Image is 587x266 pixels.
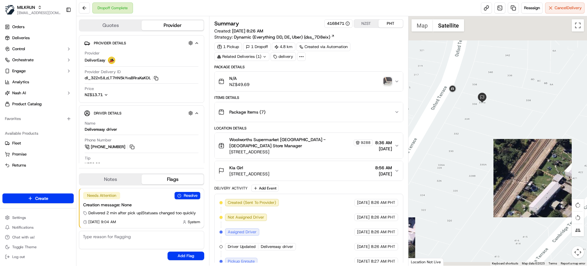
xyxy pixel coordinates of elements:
[35,195,48,201] span: Create
[2,114,74,124] div: Favorites
[357,215,370,220] span: [DATE]
[108,57,115,64] img: delivereasy_logo.png
[85,58,105,63] span: DeliverEasy
[2,193,74,203] button: Create
[12,90,26,96] span: Nash AI
[228,200,276,205] span: Created (Sent To Provider)
[375,171,392,177] span: [DATE]
[228,215,264,220] span: Not Assigned Driver
[214,28,263,34] span: Created:
[12,24,24,30] span: Orders
[272,43,295,51] div: 4.8 km
[548,262,557,265] a: Terms (opens in new tab)
[91,144,125,150] span: [PHONE_NUMBER]
[214,95,403,100] div: Items Details
[12,235,35,240] span: Chat with us!
[215,72,403,91] button: N/ANZ$49.69photo_proof_of_delivery image
[555,5,582,11] span: Cancel Delivery
[327,21,350,26] button: 4168471
[85,75,158,81] button: dl_32Zn5JLzLT7HN5kYvsBRraKaKDL
[85,144,135,150] a: [PHONE_NUMBER]
[229,75,249,81] span: N/A
[375,165,392,171] span: 8:56 AM
[229,109,265,115] span: Package Items ( 7 )
[168,252,204,260] button: Add Flag
[88,210,196,216] span: Delivered 2 min after pick up | Statuses changed too quickly
[357,200,370,205] span: [DATE]
[12,57,34,63] span: Orchestrate
[12,254,25,259] span: Log out
[2,149,74,159] button: Promise
[12,225,34,230] span: Notifications
[234,34,335,40] a: Dynamic (Everything DD, DE, Uber) (dss_7D8eix)
[12,140,21,146] span: Fleet
[243,43,271,51] div: 1 Dropoff
[2,88,74,98] button: Nash AI
[214,126,403,131] div: Location Details
[2,138,74,148] button: Fleet
[2,77,74,87] a: Analytics
[12,215,26,220] span: Settings
[408,258,444,266] div: Location Not Live
[410,258,430,266] img: Google
[215,161,403,181] button: Kia Girl[STREET_ADDRESS]8:56 AM[DATE]
[2,99,74,109] a: Product Catalog
[85,162,100,167] div: NZ$0.00
[85,51,100,56] span: Provider
[214,34,335,40] div: Strategy:
[5,152,71,157] a: Promise
[2,44,74,54] button: Control
[521,2,543,13] button: Reassign
[524,5,540,11] span: Reassign
[83,192,120,199] div: Needs Attention
[357,229,370,235] span: [DATE]
[371,200,395,205] span: 8:26 AM PHT
[85,121,95,126] span: Name
[85,86,94,92] span: Price
[2,213,74,222] button: Settings
[17,4,35,10] button: MILKRUN
[12,163,26,168] span: Returns
[357,244,370,249] span: [DATE]
[412,19,433,32] button: Show street map
[371,229,395,235] span: 8:26 AM PHT
[383,77,392,86] button: photo_proof_of_delivery image
[229,149,372,155] span: [STREET_ADDRESS]
[5,163,71,168] a: Returns
[88,219,116,224] span: [DATE] 9:04 AM
[12,152,27,157] span: Promise
[2,55,74,65] button: Orchestrate
[228,244,256,249] span: Driver Updated
[2,243,74,251] button: Toggle Theme
[2,223,74,232] button: Notifications
[214,65,403,69] div: Package Details
[371,244,395,249] span: 8:26 AM PHT
[84,108,199,118] button: Driver Details
[545,2,585,13] button: CancelDelivery
[85,92,138,98] button: NZ$13.71
[2,22,74,32] a: Orders
[371,215,395,220] span: 8:26 AM PHT
[232,28,263,34] span: [DATE] 8:26 AM
[357,259,370,264] span: [DATE]
[12,79,29,85] span: Analytics
[410,258,430,266] a: Open this area in Google Maps (opens a new window)
[572,212,584,224] button: Rotate map counterclockwise
[572,199,584,211] button: Rotate map clockwise
[229,137,352,149] span: Woolworths Supermarket [GEOGRAPHIC_DATA] - [GEOGRAPHIC_DATA] Store Manager
[2,66,74,76] button: Engage
[12,35,30,41] span: Deliveries
[85,127,117,132] div: Delivereasy driver
[85,92,103,97] span: NZ$13.71
[5,140,71,146] a: Fleet
[12,245,37,249] span: Toggle Theme
[12,101,42,107] span: Product Catalog
[12,46,25,52] span: Control
[229,171,269,177] span: [STREET_ADDRESS]
[215,133,403,159] button: Woolworths Supermarket [GEOGRAPHIC_DATA] - [GEOGRAPHIC_DATA] Store Manager9288[STREET_ADDRESS]8:3...
[12,68,26,74] span: Engage
[375,140,392,146] span: 8:36 AM
[214,186,248,191] div: Delivery Activity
